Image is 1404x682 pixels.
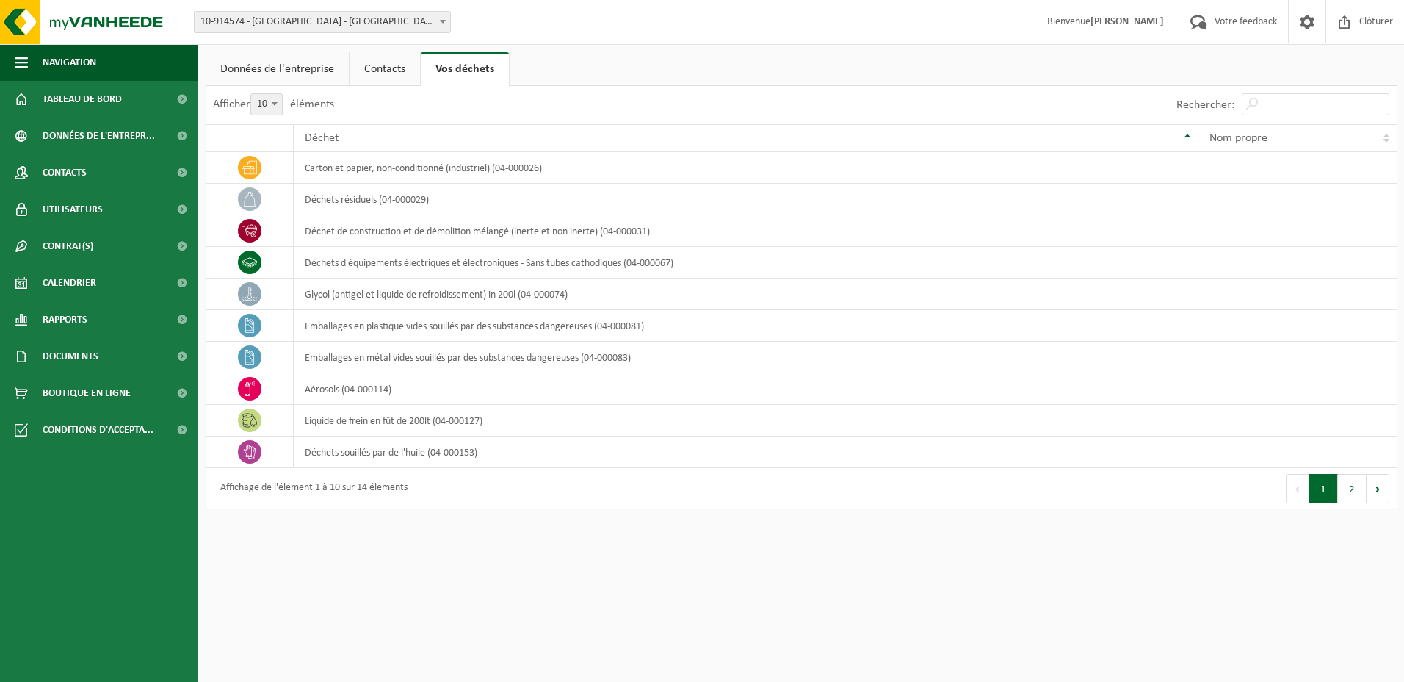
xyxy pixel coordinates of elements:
[43,154,87,191] span: Contacts
[294,342,1198,373] td: emballages en métal vides souillés par des substances dangereuses (04-000083)
[213,475,408,502] div: Affichage de l'élément 1 à 10 sur 14 éléments
[194,11,451,33] span: 10-914574 - LOUYET WATERLOO - WATERLOO
[350,52,420,86] a: Contacts
[43,338,98,375] span: Documents
[43,44,96,81] span: Navigation
[294,215,1198,247] td: déchet de construction et de démolition mélangé (inerte et non inerte) (04-000031)
[1209,132,1267,144] span: Nom propre
[1338,474,1367,503] button: 2
[294,373,1198,405] td: aérosols (04-000114)
[43,228,93,265] span: Contrat(s)
[294,437,1198,468] td: déchets souillés par de l'huile (04-000153)
[1176,99,1234,111] label: Rechercher:
[294,152,1198,184] td: carton et papier, non-conditionné (industriel) (04-000026)
[213,98,334,110] label: Afficher éléments
[206,52,349,86] a: Données de l'entreprise
[1367,474,1389,503] button: Next
[195,12,450,32] span: 10-914574 - LOUYET WATERLOO - WATERLOO
[294,184,1198,215] td: déchets résiduels (04-000029)
[294,279,1198,310] td: glycol (antigel et liquide de refroidissement) in 200l (04-000074)
[294,405,1198,437] td: liquide de frein en fût de 200lt (04-000127)
[250,93,283,115] span: 10
[294,247,1198,279] td: déchets d'équipements électriques et électroniques - Sans tubes cathodiques (04-000067)
[1090,16,1164,27] strong: [PERSON_NAME]
[294,310,1198,342] td: emballages en plastique vides souillés par des substances dangereuses (04-000081)
[43,118,155,154] span: Données de l'entrepr...
[1286,474,1309,503] button: Previous
[305,132,339,144] span: Déchet
[43,375,131,412] span: Boutique en ligne
[43,265,96,301] span: Calendrier
[43,81,122,118] span: Tableau de bord
[421,52,509,86] a: Vos déchets
[1309,474,1338,503] button: 1
[251,94,282,115] span: 10
[43,301,87,338] span: Rapports
[43,191,103,228] span: Utilisateurs
[43,412,153,448] span: Conditions d'accepta...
